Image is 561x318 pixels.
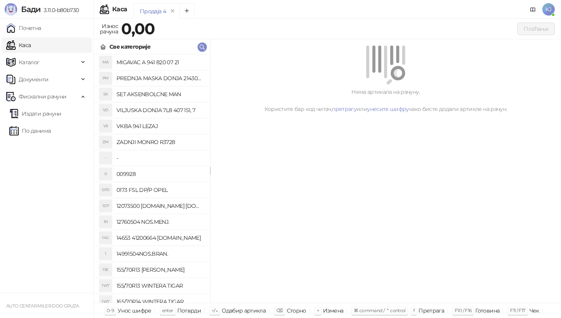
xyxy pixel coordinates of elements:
[332,105,356,112] a: претрагу
[116,232,204,244] h4: 14653 41200664 [DOMAIN_NAME]
[177,306,201,316] div: Потврди
[367,105,409,112] a: унесите шифру
[276,307,282,313] span: ⌫
[99,120,112,132] div: V9
[41,7,79,14] span: 3.11.0-b80b730
[455,307,471,313] span: F10 / F16
[116,136,204,148] h4: ZADNJI MONRO R3728
[99,248,112,260] div: 1
[121,19,155,38] strong: 0,00
[99,232,112,244] div: 14G
[116,216,204,228] h4: 12760504 NOS.MENJ.
[116,72,204,84] h4: PREDNJA MASKA DONJA 21430596
[116,264,204,276] h4: 155/70R13 [PERSON_NAME]
[220,88,552,113] div: Нема артикала на рачуну. Користите бар код читач, или како бисте додали артикле на рачун.
[116,56,204,69] h4: MIGAVAC A 941 820 07 21
[354,307,406,313] span: ⌘ command / ⌃ control
[116,184,204,196] h4: 0173 FSL DP/P OPEL
[5,3,17,16] img: Logo
[99,104,112,116] div: VD
[510,307,525,313] span: F11 / F17
[99,279,112,292] div: 1WT
[19,72,48,87] span: Документи
[542,3,555,16] span: KJ
[116,248,204,260] h4: 14991504NOS.BRAN.
[116,168,204,180] h4: 009928
[9,123,51,139] a: По данима
[116,295,204,308] h4: 165/70R14 WINTERA TIGAR
[317,307,319,313] span: +
[9,106,62,121] a: Издати рачуни
[6,37,31,53] a: Каса
[475,306,499,316] div: Готовина
[116,279,204,292] h4: 155/70R13 WINTERA TIGAR
[99,72,112,84] div: PM
[112,6,127,12] div: Каса
[116,104,204,116] h4: VILJUSKA DONJA 7L8 407 151, 7
[212,307,218,313] span: ↑/↓
[99,136,112,148] div: ZM
[107,307,114,313] span: 0-9
[116,200,204,212] h4: 12073500 [DOMAIN_NAME] [DOMAIN_NAME]
[168,8,178,14] button: remove
[527,3,539,16] a: Документација
[222,306,266,316] div: Одабир артикла
[116,152,204,164] h4: -
[116,120,204,132] h4: VKBA 941 LEZAJ
[418,306,444,316] div: Претрага
[98,21,120,37] div: Износ рачуна
[323,306,343,316] div: Измена
[6,303,79,309] small: AUTO CENTAR MILER DOO GRUZA
[99,152,112,164] div: -
[99,56,112,69] div: MA
[140,7,166,16] div: Продаја 4
[99,264,112,276] div: 1SE
[162,307,173,313] span: enter
[99,88,112,100] div: SA
[99,216,112,228] div: 1N
[19,54,40,70] span: Каталог
[109,42,150,51] div: Све категорије
[99,184,112,196] div: 0FD
[517,23,555,35] button: Плаћање
[116,88,204,100] h4: SET AKSENBOLCNE MAN
[6,20,41,36] a: Почетна
[529,306,539,316] div: Чек
[118,306,152,316] div: Унос шифре
[287,306,306,316] div: Сторно
[94,54,210,303] div: grid
[19,89,66,104] span: Фискални рачуни
[99,168,112,180] div: 0
[179,3,195,19] button: Add tab
[413,307,415,313] span: f
[99,200,112,212] div: 1ZP
[99,295,112,308] div: 1WT
[21,5,41,14] span: Бади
